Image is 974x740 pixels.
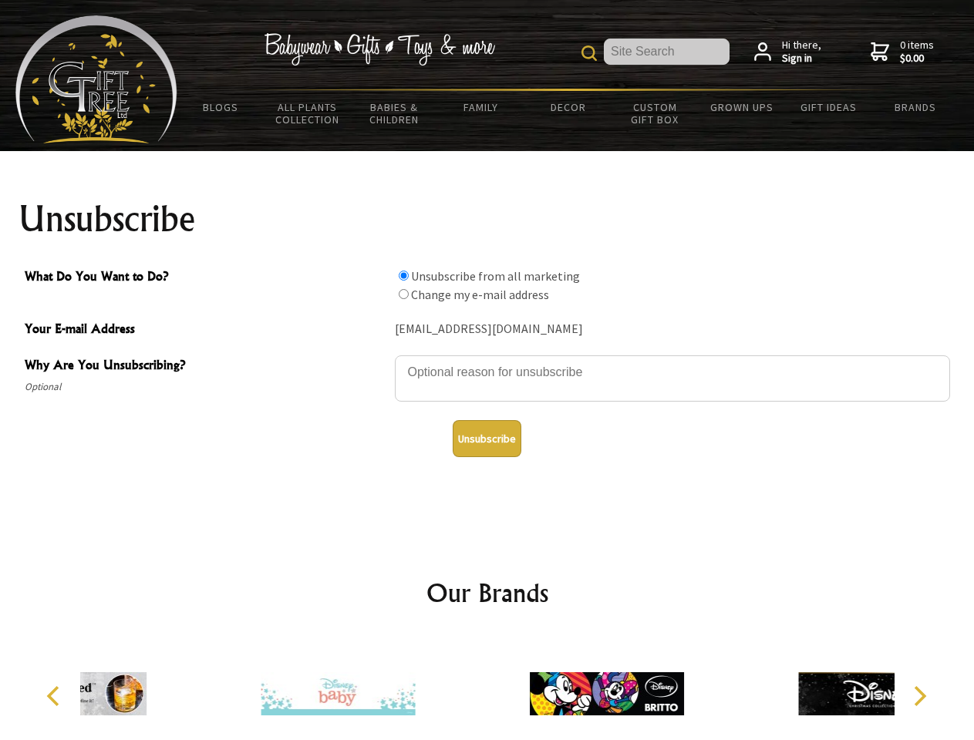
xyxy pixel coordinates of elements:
[25,319,387,341] span: Your E-mail Address
[395,355,950,402] textarea: Why Are You Unsubscribing?
[453,420,521,457] button: Unsubscribe
[581,45,597,61] img: product search
[900,38,934,66] span: 0 items
[900,52,934,66] strong: $0.00
[39,679,72,713] button: Previous
[872,91,959,123] a: Brands
[782,39,821,66] span: Hi there,
[264,33,495,66] img: Babywear - Gifts - Toys & more
[871,39,934,66] a: 0 items$0.00
[177,91,265,123] a: BLOGS
[399,271,409,281] input: What Do You Want to Do?
[25,378,387,396] span: Optional
[604,39,730,65] input: Site Search
[754,39,821,66] a: Hi there,Sign in
[31,574,944,611] h2: Our Brands
[782,52,821,66] strong: Sign in
[15,15,177,143] img: Babyware - Gifts - Toys and more...
[25,267,387,289] span: What Do You Want to Do?
[351,91,438,136] a: Babies & Children
[524,91,612,123] a: Decor
[265,91,352,136] a: All Plants Collection
[785,91,872,123] a: Gift Ideas
[902,679,936,713] button: Next
[698,91,785,123] a: Grown Ups
[25,355,387,378] span: Why Are You Unsubscribing?
[411,268,580,284] label: Unsubscribe from all marketing
[19,200,956,237] h1: Unsubscribe
[399,289,409,299] input: What Do You Want to Do?
[395,318,950,341] div: [EMAIL_ADDRESS][DOMAIN_NAME]
[411,287,549,302] label: Change my e-mail address
[612,91,699,136] a: Custom Gift Box
[438,91,525,123] a: Family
